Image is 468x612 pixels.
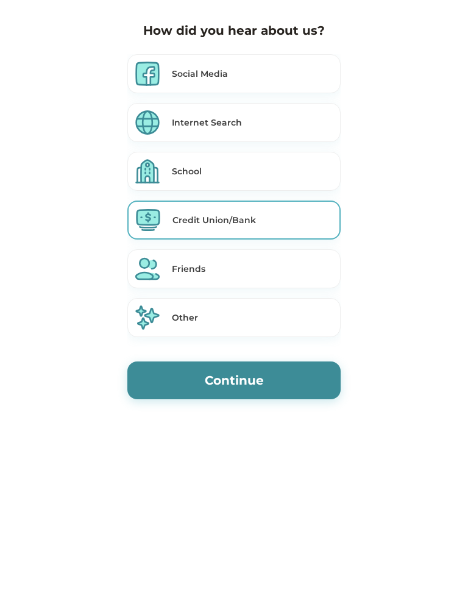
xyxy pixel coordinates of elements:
[172,165,335,178] div: School
[135,207,161,233] img: streamlinehq-money-cash-bill-1-%20%20%20%20%20%20%20%20%20%20duo-48-ico_KIJB1TeoCmHxvOKm.svg
[172,116,335,129] div: Internet Search
[172,311,335,324] div: Other
[127,361,341,399] button: Continue
[135,305,160,330] img: streamlinehq-interface-favorite-star-5-%20%20%20%20%20%20%20%20%20%20duo-48-ico_M6esoYOndHEVqhfN.svg
[172,214,335,227] div: Credit Union/Bank
[172,68,335,80] div: Social Media
[135,256,160,282] img: interface-user-multiple--close-geometric-human-multiple-person-up-user.svg
[135,110,160,135] img: streamlinehq-programming-web-%20%20%20%20%20%20%20%20%20%20duo-48-ico_E4LK5yJ9UJ0CxG0J.svg
[172,263,335,276] div: Friends
[127,21,341,40] h5: How did you hear about us?
[135,158,160,184] img: streamlinehq-travel-places-government-building-1-%20%20%20%20%20%20%20%20%20%20duo-48-ico_VDnx7Dj...
[135,61,160,87] img: streamlinehq-computer-logo-square-social-facebook-%20%20%20%20%20%20%20%20%20%20duo-48-ico_1QfYGS...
